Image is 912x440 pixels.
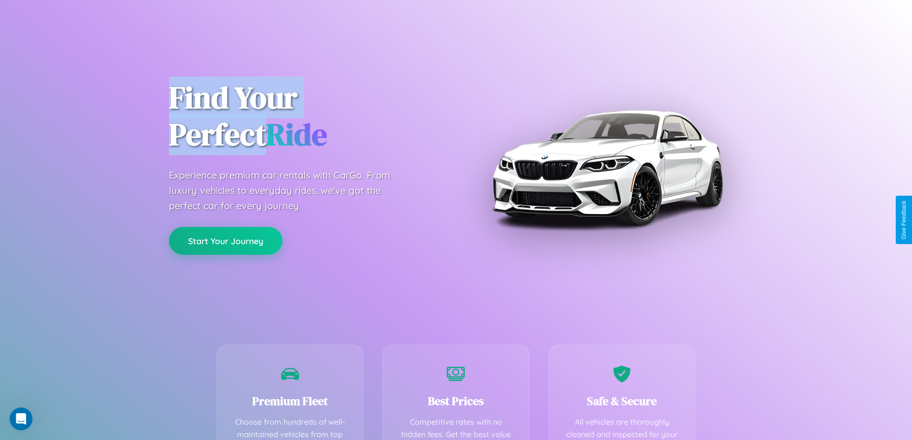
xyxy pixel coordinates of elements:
iframe: Intercom live chat [10,407,33,430]
div: Give Feedback [901,201,907,239]
h3: Best Prices [397,393,515,409]
p: Experience premium car rentals with CarGo. From luxury vehicles to everyday rides, we've got the ... [169,168,408,214]
h3: Premium Fleet [232,393,349,409]
span: Ride [266,113,327,155]
button: Start Your Journey [169,227,282,255]
img: Premium BMW car rental vehicle [487,48,727,287]
h3: Safe & Secure [563,393,681,409]
h1: Find Your Perfect [169,79,442,153]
